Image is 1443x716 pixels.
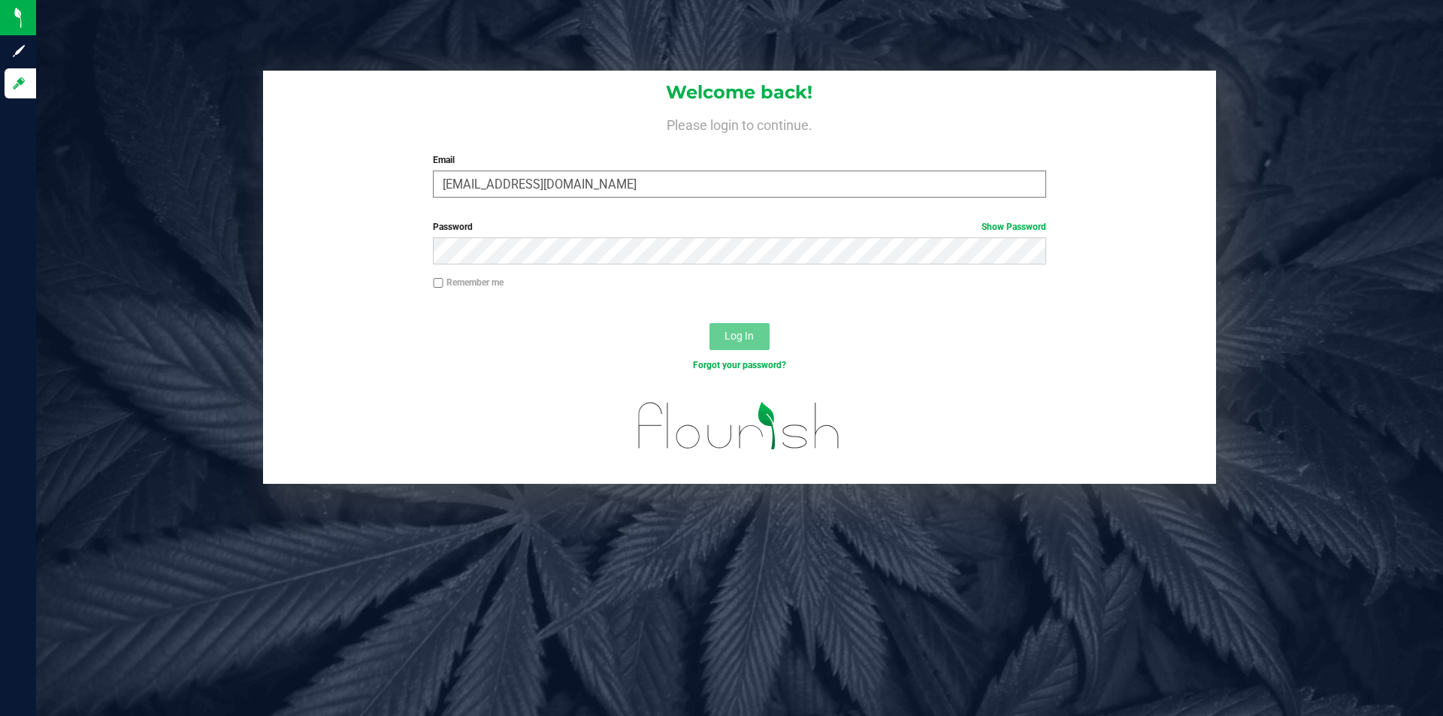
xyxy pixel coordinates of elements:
[693,360,786,370] a: Forgot your password?
[725,330,754,342] span: Log In
[263,114,1216,132] h4: Please login to continue.
[263,83,1216,102] h1: Welcome back!
[11,76,26,91] inline-svg: Log in
[433,278,443,289] input: Remember me
[982,222,1046,232] a: Show Password
[709,323,770,350] button: Log In
[433,222,473,232] span: Password
[433,153,1045,167] label: Email
[433,276,504,289] label: Remember me
[620,388,858,464] img: flourish_logo.svg
[11,44,26,59] inline-svg: Sign up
